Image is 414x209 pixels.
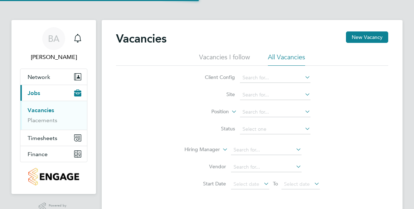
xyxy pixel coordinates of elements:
[20,27,87,61] a: BA[PERSON_NAME]
[28,117,57,124] a: Placements
[28,151,48,158] span: Finance
[11,20,96,194] nav: Main navigation
[231,145,302,155] input: Search for...
[49,203,69,209] span: Powered by
[20,85,87,101] button: Jobs
[185,163,226,170] label: Vendor
[240,73,310,83] input: Search for...
[199,53,250,66] li: Vacancies I follow
[28,135,57,141] span: Timesheets
[20,168,87,185] a: Go to home page
[28,74,50,80] span: Network
[20,130,87,146] button: Timesheets
[231,162,302,172] input: Search for...
[194,125,235,132] label: Status
[268,53,305,66] li: All Vacancies
[284,181,310,187] span: Select date
[194,91,235,98] label: Site
[240,124,310,134] input: Select one
[188,108,229,115] label: Position
[194,74,235,80] label: Client Config
[28,168,79,185] img: countryside-properties-logo-retina.png
[240,107,310,117] input: Search for...
[28,107,54,114] a: Vacancies
[20,53,87,61] span: Bobby Aujla
[271,179,280,188] span: To
[240,90,310,100] input: Search for...
[116,31,167,46] h2: Vacancies
[234,181,259,187] span: Select date
[20,146,87,162] button: Finance
[20,101,87,130] div: Jobs
[28,90,40,96] span: Jobs
[346,31,388,43] button: New Vacancy
[20,69,87,85] button: Network
[179,146,220,153] label: Hiring Manager
[48,34,59,43] span: BA
[185,180,226,187] label: Start Date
